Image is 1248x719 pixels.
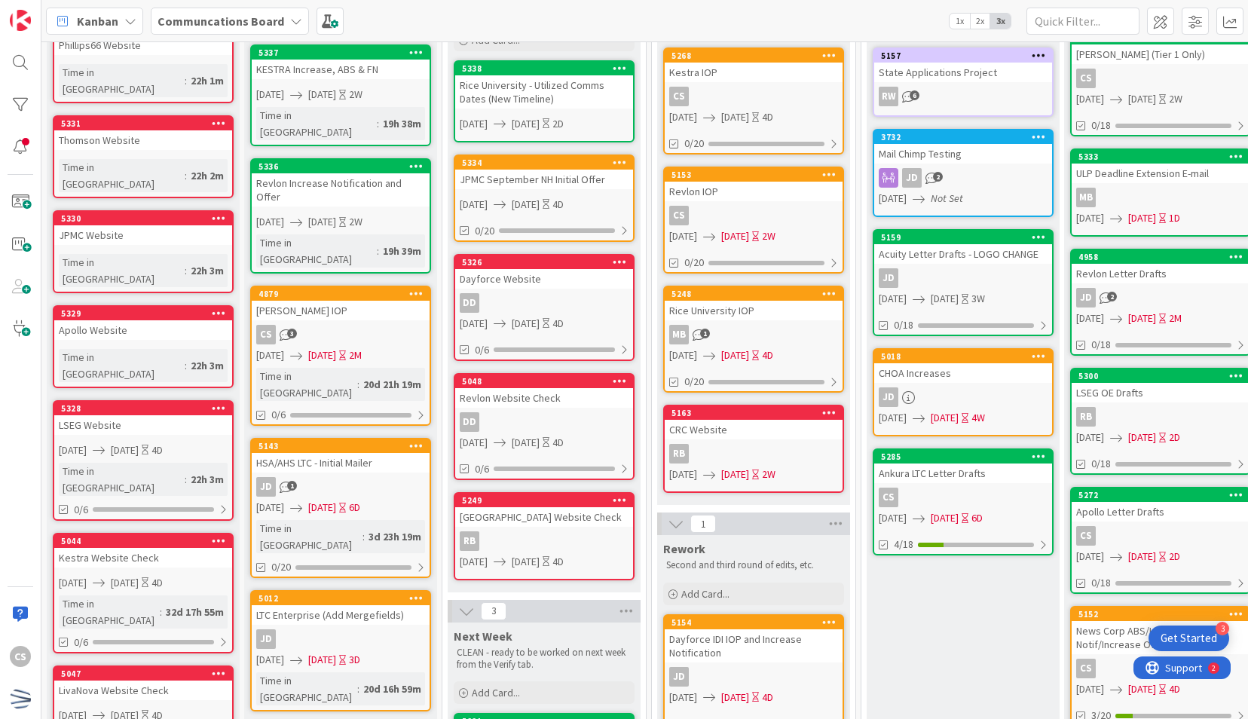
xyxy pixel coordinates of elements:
[252,453,430,473] div: HSA/AHS LTC - Initial Mailer
[455,494,633,527] div: 5249[GEOGRAPHIC_DATA] Website Check
[460,554,488,570] span: [DATE]
[460,197,488,213] span: [DATE]
[460,116,488,132] span: [DATE]
[894,537,913,552] span: 4/18
[455,156,633,189] div: 5334JPMC September NH Initial Offer
[931,191,963,205] i: Not Set
[1107,292,1117,301] span: 2
[874,488,1052,507] div: CS
[669,347,697,363] span: [DATE]
[874,49,1052,82] div: 5157State Applications Project
[271,559,291,575] span: 0/20
[185,167,187,184] span: :
[665,182,843,201] div: Revlon IOP
[455,255,633,269] div: 5326
[874,130,1052,144] div: 3732
[1169,311,1182,326] div: 2M
[252,173,430,207] div: Revlon Increase Notification and Offer
[931,510,959,526] span: [DATE]
[252,46,430,60] div: 5337
[512,116,540,132] span: [DATE]
[1076,430,1104,445] span: [DATE]
[669,325,689,344] div: MB
[669,467,697,482] span: [DATE]
[460,435,488,451] span: [DATE]
[460,531,479,551] div: RB
[665,287,843,320] div: 5248Rice University IOP
[256,214,284,230] span: [DATE]
[874,450,1052,483] div: 5285Ankura LTC Letter Drafts
[252,592,430,605] div: 5012
[258,47,430,58] div: 5337
[256,368,357,401] div: Time in [GEOGRAPHIC_DATA]
[32,2,69,20] span: Support
[54,548,232,568] div: Kestra Website Check
[1076,526,1096,546] div: CS
[665,406,843,439] div: 5163CRC Website
[881,132,1052,142] div: 3732
[1076,288,1096,307] div: JD
[669,87,689,106] div: CS
[874,231,1052,264] div: 5159Acuity Letter Drafts - LOGO CHANGE
[881,451,1052,462] div: 5285
[455,375,633,408] div: 5048Revlon Website Check
[512,554,540,570] span: [DATE]
[256,477,276,497] div: JD
[512,435,540,451] span: [DATE]
[894,317,913,333] span: 0/18
[665,667,843,687] div: JD
[54,402,232,415] div: 5328
[721,228,749,244] span: [DATE]
[61,308,232,319] div: 5329
[879,410,907,426] span: [DATE]
[349,500,360,516] div: 6D
[252,160,430,173] div: 5336
[359,376,425,393] div: 20d 21h 19m
[252,160,430,207] div: 5336Revlon Increase Notification and Offer
[256,520,362,553] div: Time in [GEOGRAPHIC_DATA]
[1026,8,1139,35] input: Quick Filter...
[455,412,633,432] div: DD
[721,467,749,482] span: [DATE]
[1076,91,1104,107] span: [DATE]
[902,168,922,188] div: JD
[874,63,1052,82] div: State Applications Project
[971,291,985,307] div: 3W
[666,559,841,571] p: Second and third round of edits, etc.
[879,268,898,288] div: JD
[721,347,749,363] span: [DATE]
[111,442,139,458] span: [DATE]
[61,536,232,546] div: 5044
[1128,549,1156,564] span: [DATE]
[879,510,907,526] span: [DATE]
[1216,622,1229,635] div: 3
[663,541,705,556] span: Rework
[377,115,379,132] span: :
[990,14,1011,29] span: 3x
[971,510,983,526] div: 6D
[874,87,1052,106] div: RW
[665,287,843,301] div: 5248
[271,407,286,423] span: 0/6
[971,410,985,426] div: 4W
[671,289,843,299] div: 5248
[455,170,633,189] div: JPMC September NH Initial Offer
[1169,210,1180,226] div: 1D
[379,115,425,132] div: 19h 38m
[874,350,1052,363] div: 5018
[874,244,1052,264] div: Acuity Letter Drafts - LOGO CHANGE
[111,575,139,591] span: [DATE]
[669,444,689,464] div: RB
[54,225,232,245] div: JPMC Website
[671,408,843,418] div: 5163
[481,602,506,620] span: 3
[349,347,362,363] div: 2M
[54,130,232,150] div: Thomson Website
[1076,69,1096,88] div: CS
[665,168,843,182] div: 5153
[879,191,907,207] span: [DATE]
[552,197,564,213] div: 4D
[475,461,489,477] span: 0/6
[512,316,540,332] span: [DATE]
[874,350,1052,383] div: 5018CHOA Increases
